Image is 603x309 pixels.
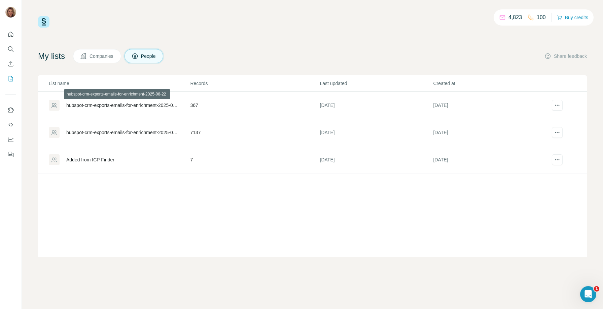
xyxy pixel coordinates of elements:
[5,104,16,116] button: Use Surfe on LinkedIn
[66,129,179,136] div: hubspot-crm-exports-emails-for-enrichment-2025-08-21-1 (1)
[49,80,189,87] p: List name
[5,7,16,17] img: Avatar
[66,156,114,163] div: Added from ICP Finder
[66,102,179,109] div: hubspot-crm-exports-emails-for-enrichment-2025-08-22
[433,119,546,146] td: [DATE]
[5,43,16,55] button: Search
[552,154,563,165] button: actions
[433,92,546,119] td: [DATE]
[544,53,587,60] button: Share feedback
[537,13,546,22] p: 100
[557,13,588,22] button: Buy credits
[141,53,156,60] span: People
[320,146,433,173] td: [DATE]
[320,80,433,87] p: Last updated
[5,73,16,85] button: My lists
[320,119,433,146] td: [DATE]
[190,80,319,87] p: Records
[38,51,65,62] h4: My lists
[433,80,546,87] p: Created at
[433,146,546,173] td: [DATE]
[5,148,16,160] button: Feedback
[38,16,49,28] img: Surfe Logo
[320,92,433,119] td: [DATE]
[5,28,16,40] button: Quick start
[552,100,563,111] button: actions
[552,127,563,138] button: actions
[5,58,16,70] button: Enrich CSV
[190,92,319,119] td: 367
[508,13,522,22] p: 4,823
[5,119,16,131] button: Use Surfe API
[190,146,319,173] td: 7
[190,119,319,146] td: 7137
[5,133,16,146] button: Dashboard
[90,53,114,60] span: Companies
[594,286,599,292] span: 1
[580,286,596,302] iframe: Intercom live chat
